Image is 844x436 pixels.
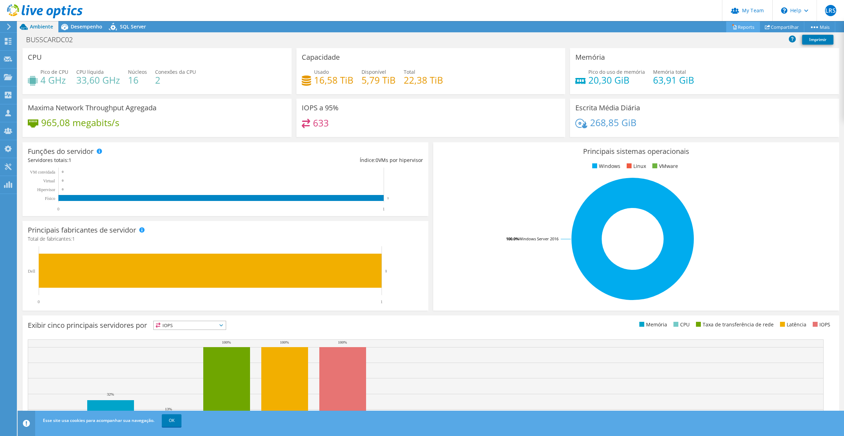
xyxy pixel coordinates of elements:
[385,269,387,273] text: 1
[40,69,68,75] span: Pico de CPU
[404,76,443,84] h4: 22,38 TiB
[802,35,833,45] a: Imprimir
[588,76,645,84] h4: 20,30 GiB
[30,23,53,30] span: Ambiente
[120,23,146,30] span: SQL Server
[40,76,68,84] h4: 4 GHz
[302,53,340,61] h3: Capacidade
[811,321,830,328] li: IOPS
[653,69,686,75] span: Memória total
[672,321,690,328] li: CPU
[43,417,154,423] span: Esse site usa cookies para acompanhar sua navegação.
[162,414,181,427] a: OK
[225,156,423,164] div: Índice: VMs por hipervisor
[387,196,389,200] text: 1
[62,170,64,174] text: 0
[314,76,353,84] h4: 16,58 TiB
[381,299,383,304] text: 1
[28,53,42,61] h3: CPU
[376,157,378,163] span: 0
[778,321,806,328] li: Latência
[30,170,55,175] text: VM convidada
[45,196,55,201] tspan: Físico
[625,162,646,170] li: Linux
[71,23,102,30] span: Desempenho
[154,321,226,330] span: IOPS
[760,21,804,32] a: Compartilhar
[314,69,329,75] span: Usado
[28,148,94,155] h3: Funções do servidor
[37,187,55,192] text: Hipervisor
[383,207,385,212] text: 1
[28,269,35,274] text: Dell
[28,156,225,164] div: Servidores totais:
[57,207,59,212] text: 0
[575,53,605,61] h3: Memória
[506,236,519,241] tspan: 100.0%
[825,5,836,16] span: LRS
[781,7,787,14] svg: \n
[155,76,196,84] h4: 2
[107,392,114,396] text: 32%
[280,340,289,344] text: 100%
[128,76,147,84] h4: 16
[519,236,558,241] tspan: Windows Server 2016
[338,340,347,344] text: 100%
[726,21,760,32] a: Reports
[76,76,120,84] h4: 33,60 GHz
[653,76,694,84] h4: 63,91 GiB
[155,69,196,75] span: Conexões da CPU
[43,178,55,183] text: Virtual
[72,235,75,242] span: 1
[362,69,386,75] span: Disponível
[362,76,396,84] h4: 5,79 TiB
[804,21,835,32] a: Mais
[404,69,415,75] span: Total
[313,119,329,127] h4: 633
[590,119,637,126] h4: 268,85 GiB
[694,321,774,328] li: Taxa de transferência de rede
[302,104,339,112] h3: IOPS a 95%
[69,157,71,163] span: 1
[28,226,136,234] h3: Principais fabricantes de servidor
[165,407,172,411] text: 13%
[651,162,678,170] li: VMware
[588,69,645,75] span: Pico do uso de memória
[28,235,423,243] h4: Total de fabricantes:
[439,148,834,155] h3: Principais sistemas operacionais
[23,36,84,44] h1: BUSSCARDC02
[41,119,119,126] h4: 965,08 megabits/s
[222,340,231,344] text: 100%
[38,299,40,304] text: 0
[76,69,104,75] span: CPU líquida
[28,104,156,112] h3: Maxima Network Throughput Agregada
[128,69,147,75] span: Núcleos
[62,188,64,191] text: 0
[638,321,667,328] li: Memória
[590,162,620,170] li: Windows
[575,104,640,112] h3: Escrita Média Diária
[62,179,64,182] text: 0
